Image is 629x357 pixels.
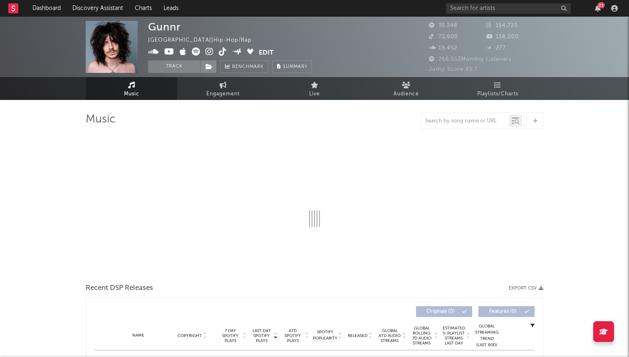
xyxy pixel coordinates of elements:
[597,2,605,8] div: 23
[486,45,506,51] span: 277
[452,77,543,100] a: Playlists/Charts
[477,89,518,99] span: Playlists/Charts
[348,333,367,338] span: Released
[313,329,337,342] span: Spotify Popularity
[378,328,401,343] span: Global ATD Audio Streams
[86,77,177,100] a: Music
[283,65,307,69] span: Summary
[259,47,274,58] button: Edit
[360,77,452,100] a: Audience
[478,306,535,317] button: Features(0)
[484,309,522,314] span: Features ( 0 )
[220,60,268,73] a: Benchmark
[124,89,139,99] span: Music
[232,62,264,72] span: Benchmark
[421,118,509,125] input: Search by song name or URL
[429,57,512,62] span: 266,553 Monthly Listeners
[410,326,433,346] span: Global Rolling 7D Audio Streams
[148,35,261,45] div: [GEOGRAPHIC_DATA] | Hip-Hop/Rap
[219,328,241,343] span: 7 Day Spotify Plays
[272,60,312,73] button: Summary
[309,89,320,99] span: Live
[282,328,304,343] span: ATD Spotify Plays
[250,328,272,343] span: Last Day Spotify Plays
[206,89,240,99] span: Engagement
[509,286,543,291] button: Export CSV
[429,67,478,72] span: Jump Score: 85.7
[178,333,202,338] span: Copyright
[148,21,181,33] div: Gunnr
[442,326,465,346] span: Estimated % Playlist Streams Last Day
[86,283,153,293] span: Recent DSP Releases
[148,60,200,73] button: Track
[446,3,571,14] input: Search for artists
[429,23,458,28] span: 35,248
[595,5,601,12] button: 23
[429,34,458,40] span: 73,600
[429,45,457,51] span: 19,452
[269,77,360,100] a: Live
[486,34,519,40] span: 158,000
[421,309,460,314] span: Originals ( 0 )
[177,77,269,100] a: Engagement
[416,306,472,317] button: Originals(0)
[486,23,518,28] span: 154,723
[474,323,499,348] div: Global Streaming Trend (Last 60D)
[111,332,166,339] div: Name
[394,89,419,99] span: Audience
